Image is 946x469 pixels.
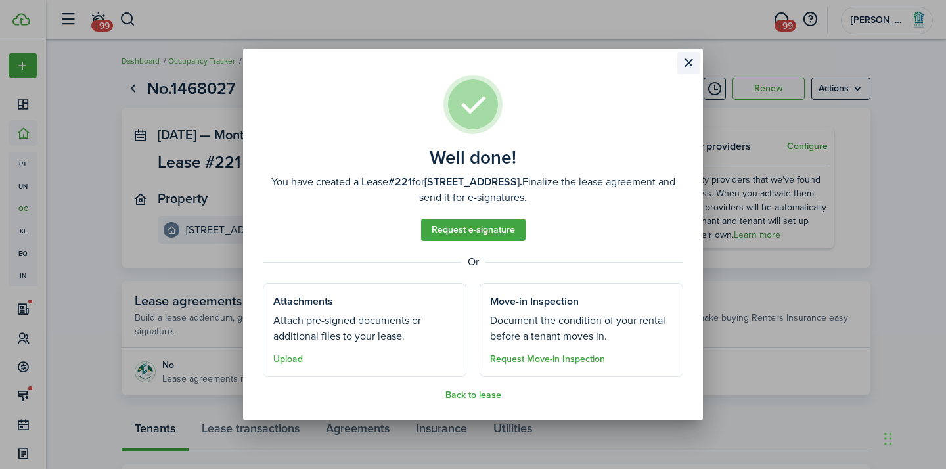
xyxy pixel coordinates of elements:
[490,294,579,309] well-done-section-title: Move-in Inspection
[273,294,333,309] well-done-section-title: Attachments
[424,174,522,189] b: [STREET_ADDRESS].
[490,354,605,365] button: Request Move-in Inspection
[445,390,501,401] button: Back to lease
[421,219,526,241] a: Request e-signature
[263,254,683,270] well-done-separator: Or
[388,174,412,189] b: #221
[263,174,683,206] well-done-description: You have created a Lease for Finalize the lease agreement and send it for e-signatures.
[884,419,892,458] div: Drag
[880,406,946,469] iframe: Chat Widget
[273,354,303,365] button: Upload
[677,52,700,74] button: Close modal
[273,313,456,344] well-done-section-description: Attach pre-signed documents or additional files to your lease.
[490,313,673,344] well-done-section-description: Document the condition of your rental before a tenant moves in.
[430,147,516,168] well-done-title: Well done!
